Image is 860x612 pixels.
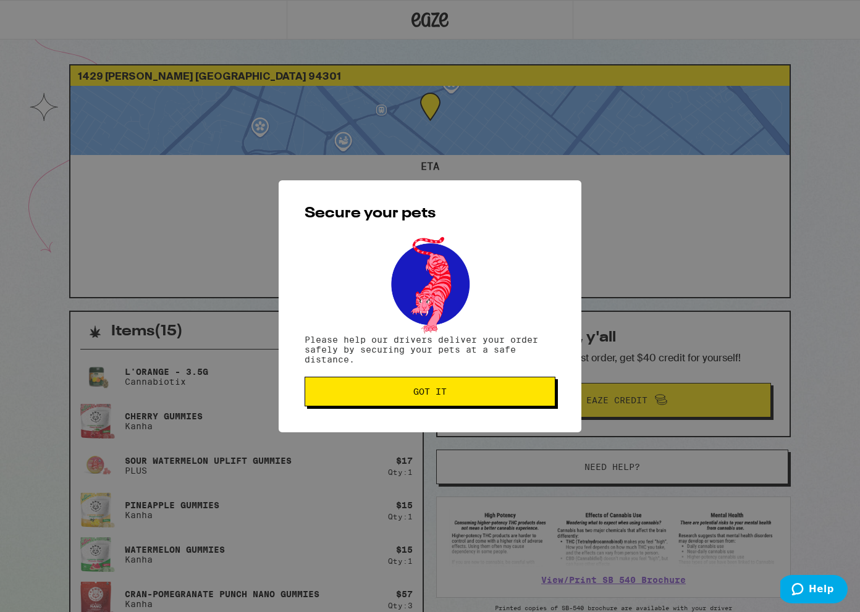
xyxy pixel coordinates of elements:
[780,575,848,606] iframe: Opens a widget where you can find more information
[305,206,555,221] h2: Secure your pets
[305,377,555,406] button: Got it
[379,233,481,335] img: pets
[413,387,447,396] span: Got it
[305,335,555,364] p: Please help our drivers deliver your order safely by securing your pets at a safe distance.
